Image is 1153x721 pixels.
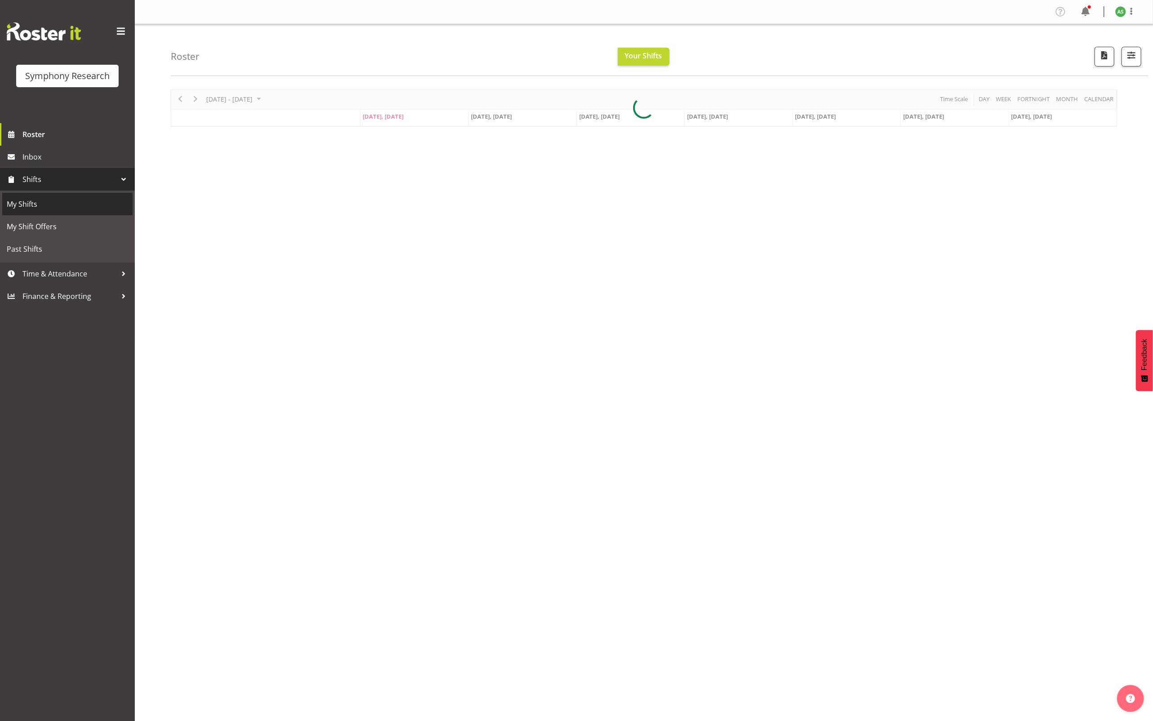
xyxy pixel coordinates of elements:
[1140,339,1149,370] span: Feedback
[1122,47,1141,67] button: Filter Shifts
[2,193,133,215] a: My Shifts
[618,48,670,66] button: Your Shifts
[1126,694,1135,703] img: help-xxl-2.png
[2,238,133,260] a: Past Shifts
[1115,6,1126,17] img: ange-steiger11422.jpg
[7,220,128,233] span: My Shift Offers
[2,215,133,238] a: My Shift Offers
[1095,47,1114,67] button: Download a PDF of the roster according to the set date range.
[7,242,128,256] span: Past Shifts
[1136,330,1153,391] button: Feedback - Show survey
[7,197,128,211] span: My Shifts
[22,150,130,164] span: Inbox
[22,267,117,280] span: Time & Attendance
[22,289,117,303] span: Finance & Reporting
[171,51,200,62] h4: Roster
[22,173,117,186] span: Shifts
[25,69,110,83] div: Symphony Research
[7,22,81,40] img: Rosterit website logo
[625,51,662,61] span: Your Shifts
[22,128,130,141] span: Roster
